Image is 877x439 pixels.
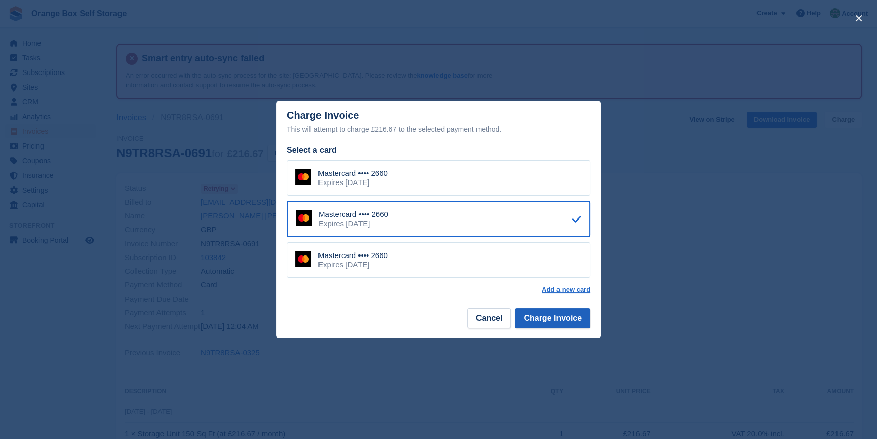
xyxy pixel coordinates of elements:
[515,308,590,328] button: Charge Invoice
[318,169,388,178] div: Mastercard •••• 2660
[295,251,311,267] img: Mastercard Logo
[287,109,590,135] div: Charge Invoice
[467,308,511,328] button: Cancel
[287,123,590,135] div: This will attempt to charge £216.67 to the selected payment method.
[318,178,388,187] div: Expires [DATE]
[287,144,590,156] div: Select a card
[318,219,388,228] div: Expires [DATE]
[851,10,867,26] button: close
[318,260,388,269] div: Expires [DATE]
[542,286,590,294] a: Add a new card
[295,169,311,185] img: Mastercard Logo
[296,210,312,226] img: Mastercard Logo
[318,210,388,219] div: Mastercard •••• 2660
[318,251,388,260] div: Mastercard •••• 2660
